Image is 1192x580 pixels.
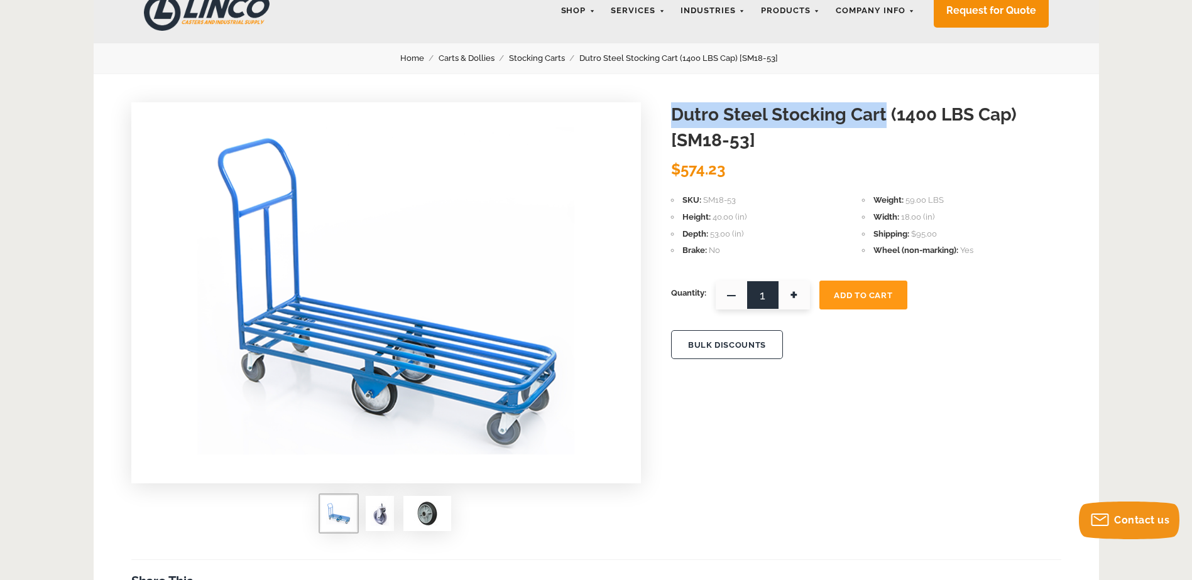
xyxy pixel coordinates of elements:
[834,291,892,300] span: Add To Cart
[779,281,810,309] span: +
[326,501,351,526] img: Dutro Steel Stocking Cart (1400 LBS Cap) [SM18-53]
[579,51,792,65] a: Dutro Steel Stocking Cart (1400 LBS Cap) [SM18-53]
[819,281,907,309] button: Add To Cart
[911,229,937,239] span: $95.00
[873,212,899,222] span: Width
[1114,514,1169,526] span: Contact us
[716,281,747,309] span: —
[682,195,701,205] span: SKU
[400,51,439,65] a: Home
[713,212,746,222] span: 40.00 (in)
[960,245,973,255] span: Yes
[197,102,574,479] img: Dutro Steel Stocking Cart (1400 LBS Cap) [SM18-53]
[439,51,509,65] a: Carts & Dollies
[682,212,711,222] span: Height
[873,245,958,255] span: Wheel (non-marking)
[873,195,904,205] span: Weight
[371,501,389,526] img: Dutro Steel Stocking Cart (1400 LBS Cap) [SM18-53]
[671,330,783,359] button: BULK DISCOUNTS
[709,245,720,255] span: No
[509,51,579,65] a: Stocking Carts
[1079,502,1179,539] button: Contact us
[671,102,1061,153] h1: Dutro Steel Stocking Cart (1400 LBS Cap) [SM18-53]
[671,160,725,178] span: $574.23
[703,195,736,205] span: SM18-53
[873,229,909,239] span: Shipping
[671,281,706,306] span: Quantity
[901,212,934,222] span: 18.00 (in)
[710,229,743,239] span: 53.00 (in)
[682,229,708,239] span: Depth
[905,195,944,205] span: 59.00 LBS
[682,245,707,255] span: Brake
[408,501,446,526] img: Dutro Steel Stocking Cart (1400 LBS Cap) [SM18-53]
